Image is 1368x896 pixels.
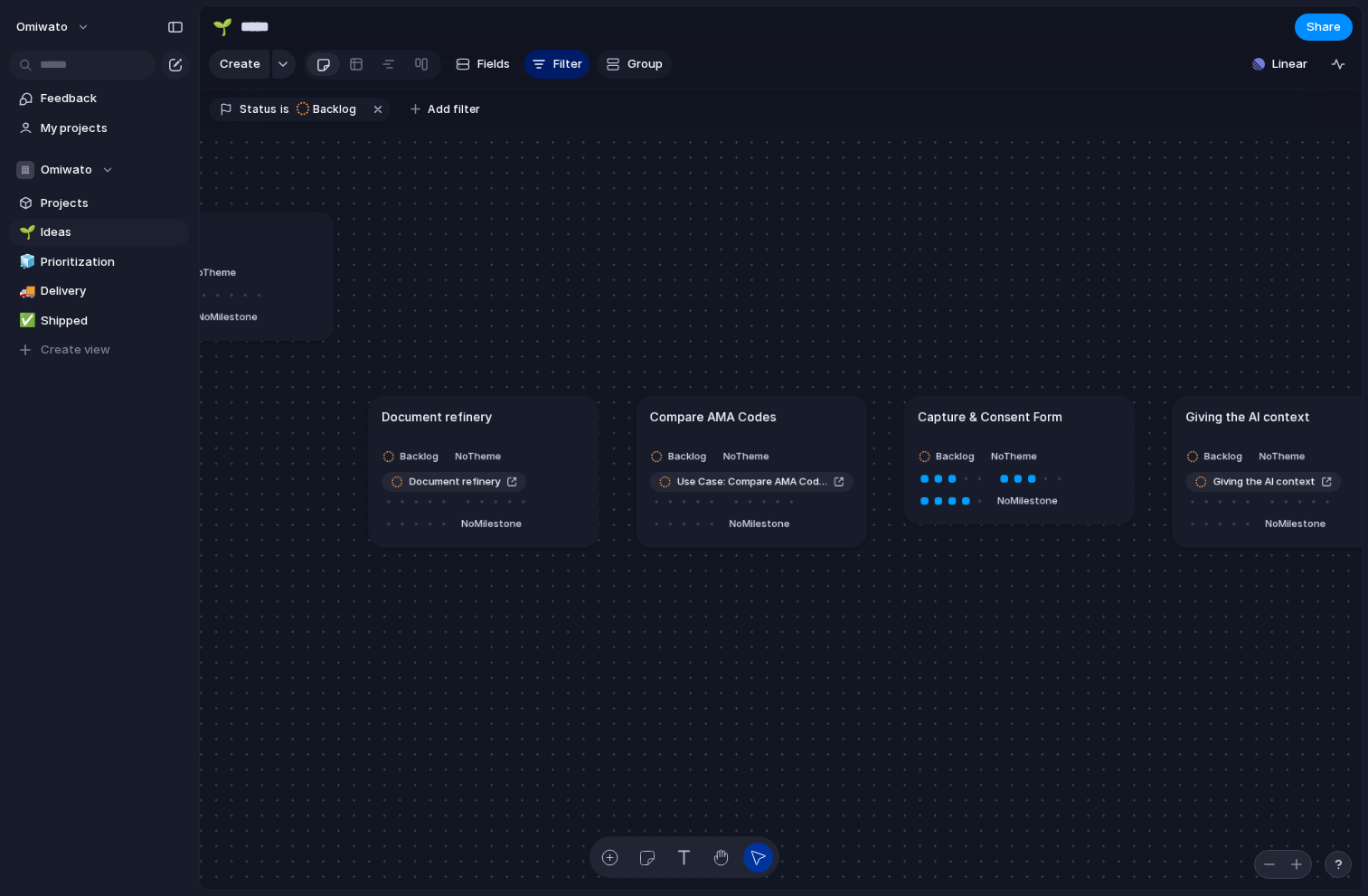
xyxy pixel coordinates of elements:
h1: Document refinery [382,407,492,425]
span: Create [220,55,260,73]
button: Omiwato [9,156,190,184]
button: ✅ [16,312,34,330]
button: 🚚 [16,282,34,300]
span: Status [240,101,277,118]
a: 🧊Prioritization [9,249,190,276]
span: No Theme [455,449,501,462]
span: No Theme [991,449,1037,462]
span: Document refinery [410,474,501,489]
div: 🌱 [212,14,232,39]
button: NoMilestone [193,305,261,329]
span: No Milestone [997,494,1058,506]
span: Use Case: Compare AMA Codes [677,474,827,489]
button: Share [1295,14,1353,41]
span: No Milestone [461,517,522,530]
span: Delivery [41,282,184,300]
button: Backlog [646,444,716,468]
button: NoMilestone [458,511,525,535]
button: Backlog [291,99,367,119]
button: NoTheme [1255,444,1308,468]
span: My projects [41,119,184,137]
span: Feedback [41,90,184,108]
span: No Milestone [1265,517,1326,530]
button: NoTheme [187,260,241,285]
span: Giving the AI context [1213,474,1316,489]
span: Backlog [313,101,356,118]
a: 🌱Ideas [9,219,190,246]
button: 🌱 [16,223,34,241]
button: 🌱 [208,13,237,42]
button: Backlog [378,444,448,468]
span: Omiwato [16,18,68,36]
button: Create view [9,336,190,363]
button: Backlog [914,444,985,468]
span: Add filter [428,101,480,118]
span: Linear [1272,55,1307,73]
span: Backlog [1203,448,1241,464]
button: NoTheme [719,444,772,468]
span: No Milestone [197,310,258,323]
button: is [277,99,293,119]
button: Group [597,50,672,79]
h1: Giving the AI context [1185,407,1309,425]
button: Linear [1245,51,1315,78]
button: Add filter [400,97,491,122]
span: No Theme [1259,449,1305,462]
button: Filter [524,50,590,79]
button: NoMilestone [1261,511,1329,535]
span: Group [627,55,663,73]
span: Filter [553,55,582,73]
span: Omiwato [41,161,92,179]
button: NoMilestone [725,511,793,535]
button: Backlog [1182,444,1252,468]
span: Share [1307,18,1341,36]
button: Omiwato [8,13,99,42]
span: Ideas [41,223,184,241]
button: NoMilestone [994,488,1061,513]
button: NoTheme [987,444,1041,468]
span: No Theme [723,449,769,462]
div: ✅ [19,310,32,331]
span: Backlog [668,448,706,464]
span: Fields [477,55,510,73]
a: Feedback [9,85,190,112]
div: 🌱 [19,222,32,243]
span: Projects [41,194,184,212]
span: Shipped [41,312,184,330]
a: Document refinery [382,471,526,491]
span: Prioritization [41,253,184,271]
span: Backlog [936,448,974,464]
button: Fields [448,50,517,79]
span: is [280,101,289,118]
a: 🚚Delivery [9,278,190,305]
div: 🚚 [19,281,32,302]
a: ✅Shipped [9,307,190,335]
a: Use Case: Compare AMA Codes [650,471,854,491]
span: No Theme [191,266,237,278]
h1: Capture & Consent Form [918,407,1062,425]
button: NoTheme [451,444,505,468]
a: Projects [9,190,190,217]
button: Create [209,50,269,79]
span: Create view [41,341,110,359]
div: 🧊 [19,251,32,272]
span: No Milestone [730,517,790,530]
a: Giving the AI context [1185,471,1341,491]
a: My projects [9,115,190,142]
button: 🧊 [16,253,34,271]
h1: Compare AMA Codes [650,407,777,425]
span: Backlog [400,448,438,464]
